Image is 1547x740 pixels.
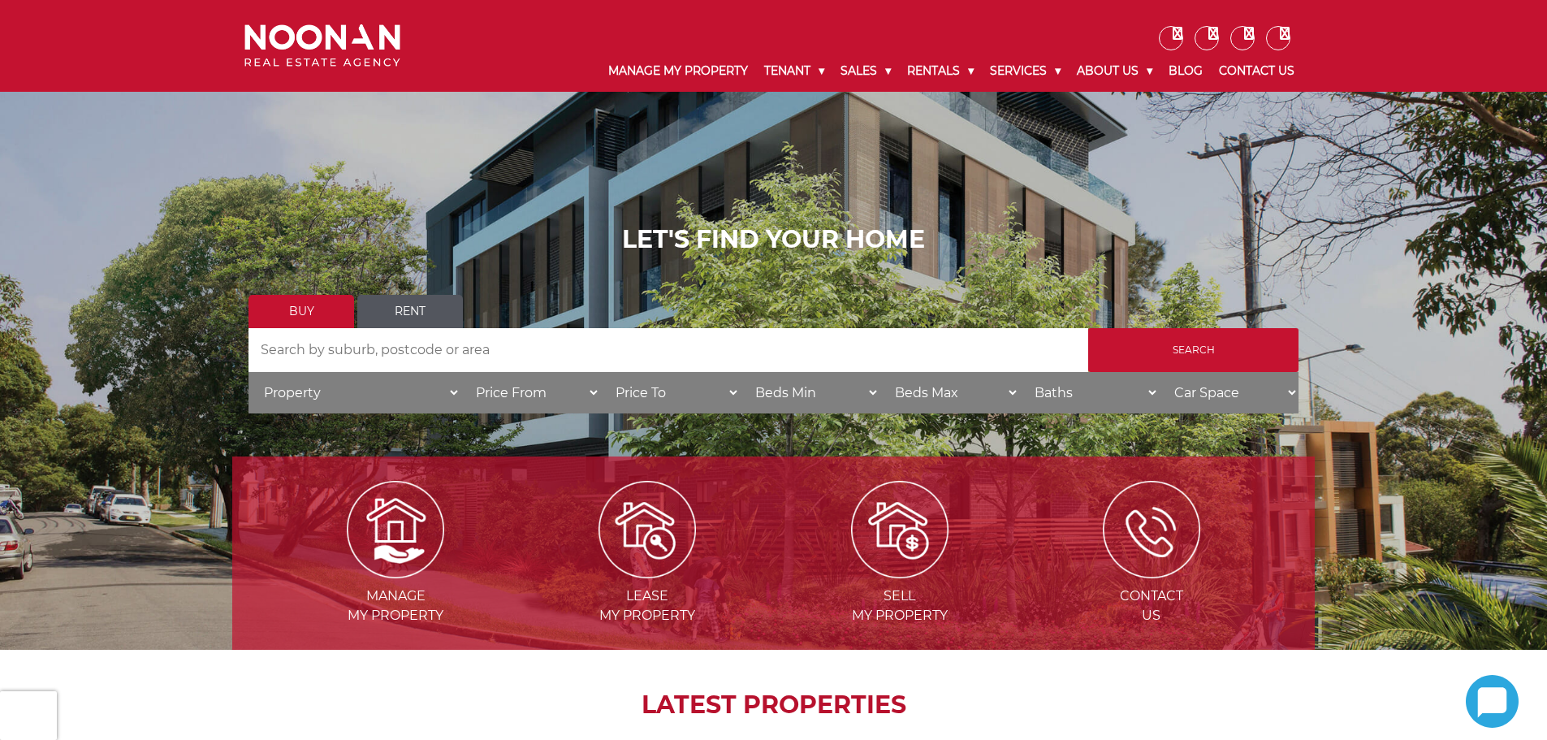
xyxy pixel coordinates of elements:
a: About Us [1069,50,1160,92]
span: Manage my Property [271,586,520,625]
span: Contact Us [1027,586,1276,625]
a: Manage My Property [600,50,756,92]
input: Search [1088,328,1299,372]
a: Rentals [899,50,982,92]
h2: LATEST PROPERTIES [273,690,1274,720]
a: Rent [357,295,463,328]
img: ICONS [1103,481,1200,578]
a: Leasemy Property [523,521,771,623]
img: Sell my property [851,481,949,578]
a: Contact Us [1211,50,1303,92]
a: Managemy Property [271,521,520,623]
a: Tenant [756,50,832,92]
h1: LET'S FIND YOUR HOME [248,225,1299,254]
img: Noonan Real Estate Agency [244,24,400,67]
a: Services [982,50,1069,92]
span: Lease my Property [523,586,771,625]
a: ContactUs [1027,521,1276,623]
img: Lease my property [598,481,696,578]
input: Search by suburb, postcode or area [248,328,1088,372]
a: Buy [248,295,354,328]
a: Blog [1160,50,1211,92]
a: Sales [832,50,899,92]
img: Manage my Property [347,481,444,578]
a: Sellmy Property [776,521,1024,623]
span: Sell my Property [776,586,1024,625]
